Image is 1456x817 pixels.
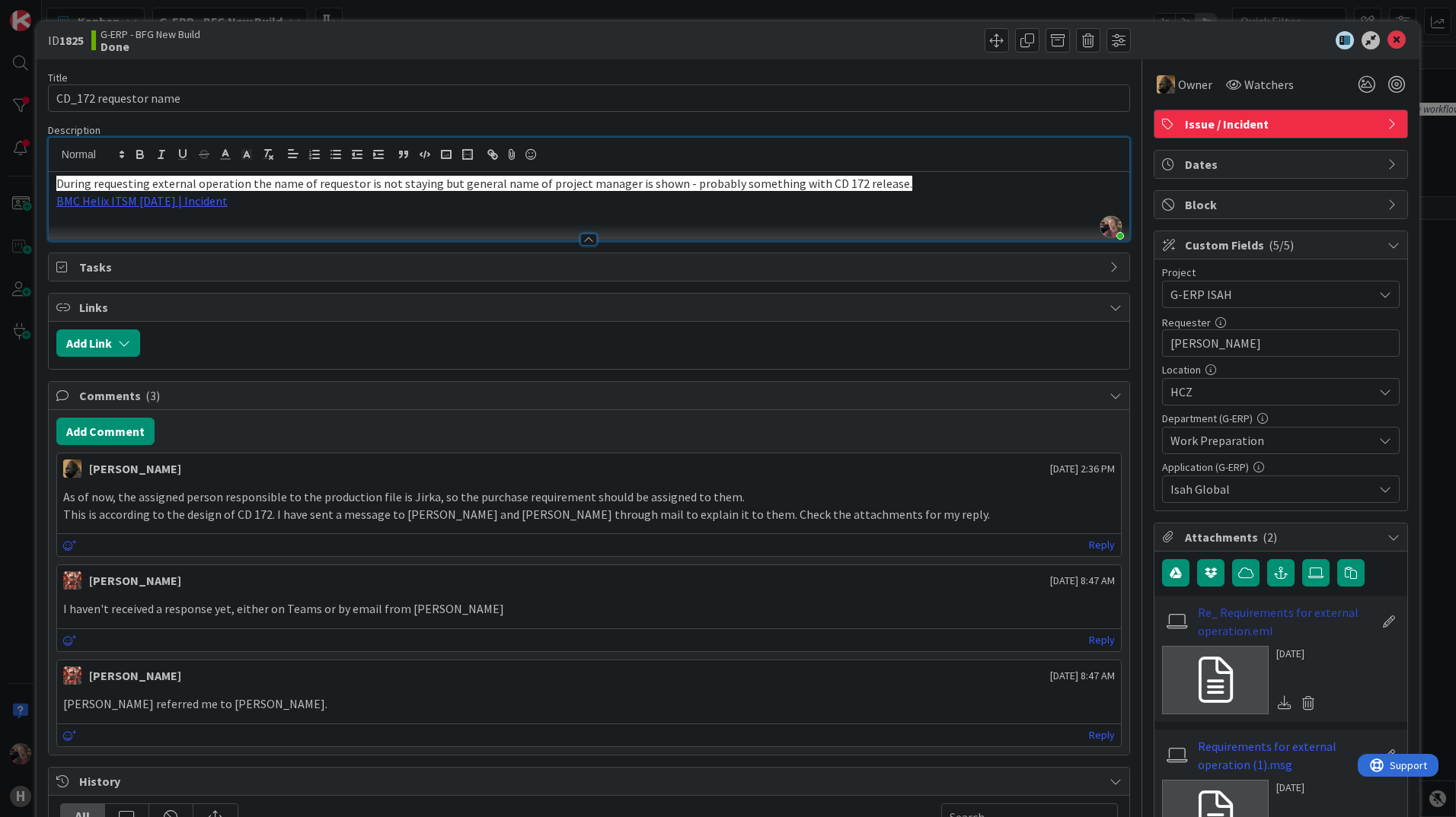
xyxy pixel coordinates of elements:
[1185,155,1380,173] span: Dates
[63,571,81,590] img: JK
[145,388,160,403] span: ( 3 )
[1244,75,1294,94] span: Watchers
[56,176,912,191] span: During requesting external operation the name of requestor is not staying but general name of pro...
[1089,631,1115,650] a: Reply
[1050,461,1115,477] span: [DATE] 2:36 PM
[48,31,84,49] span: ID
[79,258,1102,276] span: Tasks
[1170,431,1373,450] span: Work Preparation
[56,418,155,445] button: Add Comment
[1089,726,1115,745] a: Reply
[1089,536,1115,555] a: Reply
[1162,462,1400,472] div: Application (G-ERP)
[79,386,1102,405] span: Comments
[59,33,84,48] b: 1825
[63,459,81,478] img: ND
[48,71,68,84] label: Title
[1185,196,1380,214] span: Block
[56,193,228,208] a: BMC Helix ITSM [DATE] | Incident
[1162,413,1400,424] div: Department (G-ERP)
[89,571,181,590] div: [PERSON_NAME]
[1157,75,1175,94] img: ND
[1185,528,1380,546] span: Attachments
[1050,668,1115,684] span: [DATE] 8:47 AM
[63,506,1115,523] p: This is according to the design of CD 172. I have sent a message to [PERSON_NAME] and [PERSON_NAM...
[1178,75,1212,94] span: Owner
[1269,237,1294,253] span: ( 5/5 )
[1185,115,1380,133] span: Issue / Incident
[1170,284,1365,305] span: G-ERP ISAH
[1185,236,1380,254] span: Custom Fields
[101,28,200,40] span: G-ERP - BFG New Build
[1162,267,1400,278] div: Project
[79,298,1102,316] span: Links
[1100,216,1122,237] img: mUQgmzPMbl307rknRjqrXhhrfDoDWjCu.png
[1162,364,1400,375] div: Location
[1050,573,1115,589] span: [DATE] 8:47 AM
[63,488,1115,506] p: As of now, the assigned person responsible to the production file is Jirka, so the purchase requi...
[1198,737,1375,774] a: Requirements for external operation (1).msg
[32,2,69,21] span: Support
[1170,383,1373,401] span: HCZ
[48,123,101,137] span: Description
[101,40,200,52] b: Done
[48,84,1130,112] input: type card name here...
[79,772,1102,790] span: History
[1276,693,1293,713] div: Download
[1198,603,1375,640] a: Re_ Requirements for external operation.eml
[1162,316,1211,329] label: Requester
[63,695,1115,713] p: [PERSON_NAME] referred me to [PERSON_NAME].
[63,666,81,685] img: JK
[89,666,181,685] div: [PERSON_NAME]
[63,600,1115,618] p: I haven't received a response yet, either on Teams or by email from [PERSON_NAME]
[89,459,181,478] div: [PERSON_NAME]
[1263,529,1277,545] span: ( 2 )
[1170,480,1373,498] span: Isah Global
[56,329,140,357] button: Add Link
[1276,646,1320,662] div: [DATE]
[1276,780,1320,796] div: [DATE]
